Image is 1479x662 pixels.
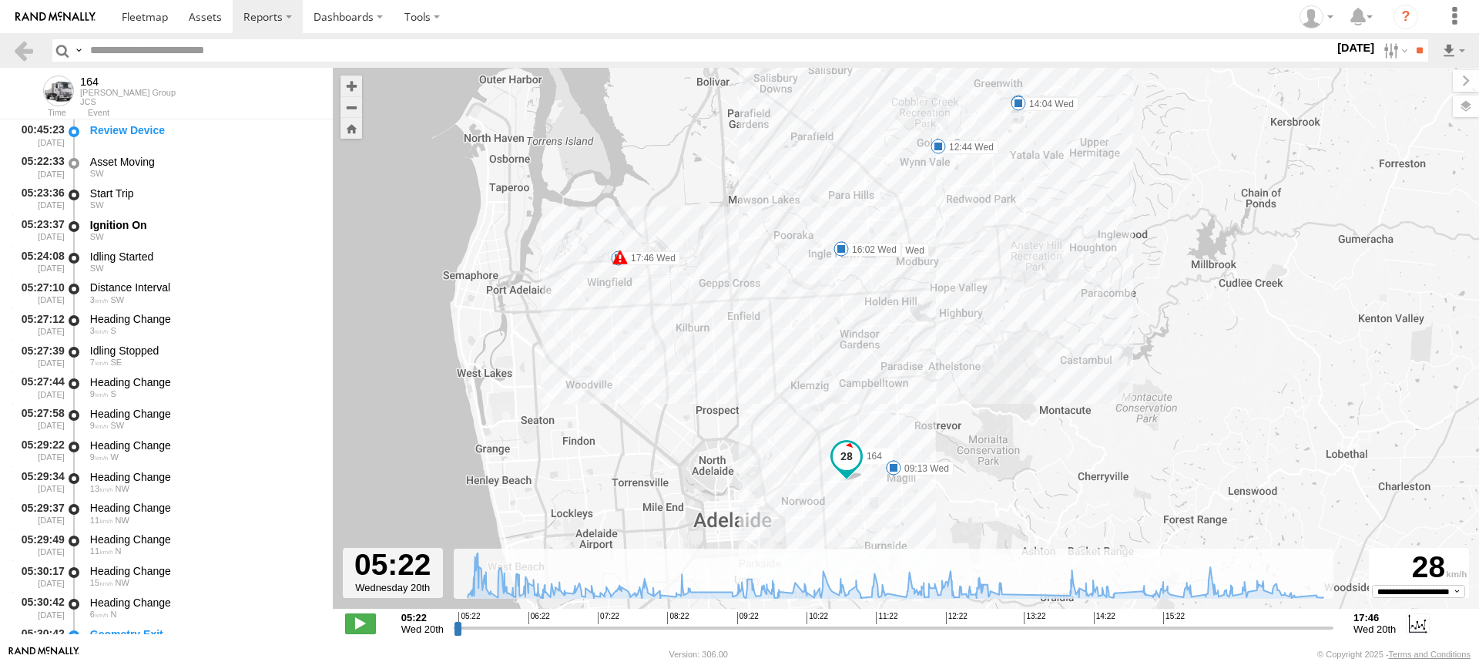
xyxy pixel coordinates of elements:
[1353,623,1396,635] span: Wed 20th Aug 2025
[1094,612,1115,624] span: 14:22
[1018,96,1078,110] label: 13:11 Wed
[458,612,480,624] span: 05:22
[110,295,124,304] span: Heading: 225
[12,216,66,244] div: 05:23:37 [DATE]
[90,218,318,232] div: Ignition On
[90,484,113,493] span: 13
[90,264,104,273] span: Heading: 209
[90,232,104,241] span: Heading: 241
[528,612,550,624] span: 06:22
[80,76,176,88] div: 164 - View Asset History
[8,647,79,662] a: Visit our Website
[90,533,318,546] div: Heading Change
[12,39,35,62] a: Back to previous Page
[90,596,318,610] div: Heading Change
[90,187,318,200] div: Start Trip
[401,623,444,635] span: Wed 20th Aug 2025
[12,593,66,622] div: 05:30:42 [DATE]
[90,439,318,452] div: Heading Change
[90,501,318,515] div: Heading Change
[90,564,318,578] div: Heading Change
[12,468,66,496] div: 05:29:34 [DATE]
[12,279,66,307] div: 05:27:10 [DATE]
[340,96,362,118] button: Zoom out
[90,470,318,484] div: Heading Change
[1018,97,1078,111] label: 14:04 Wed
[401,612,444,623] strong: 05:22
[116,484,129,493] span: Heading: 296
[946,612,968,624] span: 12:22
[90,326,109,335] span: 3
[90,578,113,587] span: 15
[88,109,333,117] div: Event
[72,39,85,62] label: Search Query
[12,499,66,528] div: 05:29:37 [DATE]
[867,450,882,461] span: 164
[12,625,66,654] div: 05:30:42 [DATE]
[12,109,66,117] div: Time
[841,243,901,257] label: 16:02 Wed
[90,610,109,619] span: 6
[1440,39,1467,62] label: Export results as...
[15,12,96,22] img: rand-logo.svg
[110,358,122,367] span: Heading: 151
[1353,612,1396,623] strong: 17:46
[110,326,116,335] span: Heading: 167
[12,562,66,590] div: 05:30:17 [DATE]
[90,627,318,641] div: Geometry Exit
[12,405,66,433] div: 05:27:58 [DATE]
[90,295,109,304] span: 3
[876,612,897,624] span: 11:22
[90,200,104,210] span: Heading: 241
[598,612,619,624] span: 07:22
[869,244,929,257] label: 15:47 Wed
[90,281,318,294] div: Distance Interval
[90,169,104,178] span: Heading: 227
[90,312,318,326] div: Heading Change
[116,578,129,587] span: Heading: 320
[116,546,122,556] span: Heading: 357
[737,612,759,624] span: 09:22
[1371,550,1467,585] div: 28
[90,250,318,264] div: Idling Started
[620,251,680,265] label: 17:46 Wed
[12,310,66,338] div: 05:27:12 [DATE]
[669,650,728,659] div: Version: 306.00
[12,121,66,150] div: 00:45:23 [DATE]
[340,118,362,139] button: Zoom Home
[1163,612,1185,624] span: 15:22
[1377,39,1410,62] label: Search Filter Options
[938,140,998,154] label: 12:44 Wed
[90,375,318,389] div: Heading Change
[1393,5,1418,29] i: ?
[12,184,66,213] div: 05:23:36 [DATE]
[12,247,66,276] div: 05:24:08 [DATE]
[12,373,66,402] div: 05:27:44 [DATE]
[1317,650,1471,659] div: © Copyright 2025 -
[12,436,66,465] div: 05:29:22 [DATE]
[1334,39,1377,56] label: [DATE]
[90,452,109,462] span: 9
[90,389,109,398] span: 9
[90,123,318,137] div: Review Device
[90,358,109,367] span: 7
[90,421,109,430] span: 9
[90,344,318,358] div: Idling Stopped
[90,155,318,169] div: Asset Moving
[1294,5,1339,29] div: Amin Vahidinezhad
[116,516,129,525] span: Heading: 327
[667,612,689,624] span: 08:22
[1389,650,1471,659] a: Terms and Conditions
[110,421,124,430] span: Heading: 228
[110,452,118,462] span: Heading: 261
[340,76,362,96] button: Zoom in
[90,516,113,525] span: 11
[345,613,376,633] label: Play/Stop
[894,462,954,475] label: 09:13 Wed
[12,530,66,559] div: 05:29:49 [DATE]
[80,97,176,106] div: JCS
[110,610,116,619] span: Heading: 356
[807,612,828,624] span: 10:22
[1024,612,1045,624] span: 13:22
[80,88,176,97] div: [PERSON_NAME] Group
